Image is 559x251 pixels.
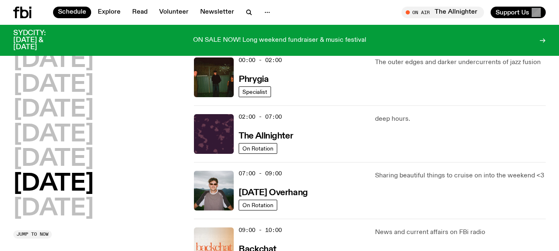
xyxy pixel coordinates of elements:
h3: Phrygia [239,75,269,84]
span: 07:00 - 09:00 [239,170,282,177]
img: A greeny-grainy film photo of Bela, John and Bindi at night. They are standing in a backyard on g... [194,57,234,97]
a: Explore [93,7,126,18]
img: Harrie Hastings stands in front of cloud-covered sky and rolling hills. He's wearing sunglasses a... [194,171,234,210]
p: The outer edges and darker undercurrents of jazz fusion [375,57,546,67]
a: Schedule [53,7,91,18]
button: Support Us [491,7,546,18]
a: On Rotation [239,143,277,154]
h3: SYDCITY: [DATE] & [DATE] [13,30,66,51]
a: [DATE] Overhang [239,187,307,197]
a: Read [127,7,152,18]
a: Newsletter [195,7,239,18]
a: On Rotation [239,200,277,210]
a: Specialist [239,86,271,97]
span: 02:00 - 07:00 [239,113,282,121]
p: Sharing beautiful things to cruise on into the weekend <3 [375,171,546,181]
button: [DATE] [13,123,94,146]
button: On AirThe Allnighter [402,7,484,18]
span: Jump to now [17,232,48,237]
span: On Rotation [242,145,273,151]
span: Specialist [242,88,267,95]
a: The Allnighter [239,130,293,141]
span: Support Us [496,9,529,16]
a: Volunteer [154,7,194,18]
span: 00:00 - 02:00 [239,56,282,64]
h3: [DATE] Overhang [239,189,307,197]
button: [DATE] [13,74,94,97]
h3: The Allnighter [239,132,293,141]
p: News and current affairs on FBi radio [375,227,546,237]
button: [DATE] [13,148,94,171]
button: Jump to now [13,230,52,239]
span: On Rotation [242,202,273,208]
button: [DATE] [13,197,94,220]
a: Phrygia [239,74,269,84]
button: [DATE] [13,172,94,196]
p: deep hours. [375,114,546,124]
button: [DATE] [13,98,94,122]
button: [DATE] [13,49,94,72]
p: ON SALE NOW! Long weekend fundraiser & music festival [193,37,366,44]
span: 09:00 - 10:00 [239,226,282,234]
